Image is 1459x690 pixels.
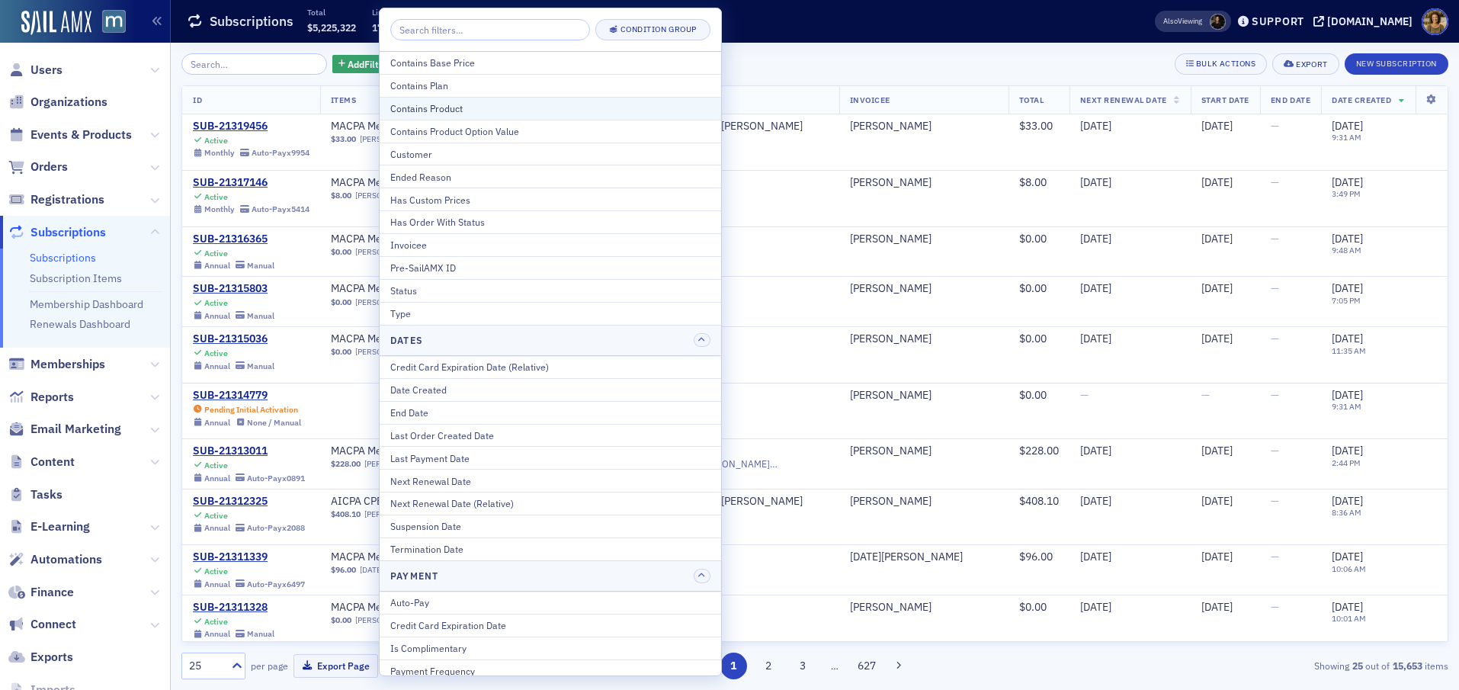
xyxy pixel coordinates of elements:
span: Next Renewal Date [1080,95,1167,105]
a: Subscription Items [30,271,122,285]
span: Exports [30,649,73,666]
span: $8.00 [1019,175,1047,189]
button: Is Complimentary [380,637,721,660]
span: Reports [30,389,74,406]
a: SUB-21315036 [193,332,274,346]
a: SUB-21311328 [193,601,274,615]
a: [PERSON_NAME] [850,601,932,615]
button: Status [380,279,721,302]
span: [DATE] [1332,600,1363,614]
a: [PERSON_NAME] [850,120,932,133]
a: [PERSON_NAME] [355,347,416,357]
div: Pre-SailAMX ID [390,261,710,274]
span: AICPA CPExpress Subscription [331,495,523,509]
span: Gwendolyn Johnson [850,282,998,296]
a: Content [8,454,75,470]
div: Payment Frequency [390,664,710,678]
button: Date Created [380,378,721,401]
h1: Subscriptions [210,12,293,30]
span: Content [30,454,75,470]
span: End Date [1271,95,1310,105]
div: Annual [204,261,230,271]
a: [PERSON_NAME] [355,615,416,625]
span: — [1271,281,1279,295]
a: Subscriptions [8,224,106,241]
button: Last Order Created Date [380,424,721,447]
div: Has Order With Status [390,215,710,229]
span: — [1271,332,1279,345]
a: AICPA CPExpress Subscription (Annual) [331,495,523,509]
div: [PERSON_NAME] [850,332,932,346]
span: [DATE] [1201,600,1233,614]
span: $0.00 [1019,232,1047,246]
div: Annual [204,361,230,371]
span: [DATE] [1332,494,1363,508]
span: [DATE] [1080,119,1111,133]
span: [DATE] [1080,550,1111,563]
a: [PERSON_NAME] [364,509,425,519]
span: [DATE] [1080,281,1111,295]
h4: Dates [390,333,422,347]
div: Next Renewal Date (Relative) [390,496,710,510]
button: New Subscription [1345,53,1448,75]
img: SailAMX [102,10,126,34]
a: [DATE][PERSON_NAME] [360,565,444,575]
div: Auto-Pay x5414 [252,204,309,214]
div: Annual [204,579,230,589]
div: Support [1252,14,1304,28]
button: Invoicee [380,233,721,256]
span: $0.00 [331,247,351,257]
span: Events & Products [30,127,132,143]
a: Exports [8,649,73,666]
a: New Subscription [1345,56,1448,69]
button: Suspension Date [380,515,721,538]
div: Auto-Pay x0891 [247,473,305,483]
span: MACPA Membership [331,233,523,246]
a: Registrations [8,191,104,208]
a: Finance [8,584,74,601]
time: 11:35 AM [1332,345,1366,356]
div: Contains Plan [390,79,710,92]
a: Connect [8,616,76,633]
div: Annual [204,418,230,428]
span: — [1080,388,1089,402]
div: SUB-21311339 [193,550,305,564]
div: Pending Initial Activation [204,405,298,415]
button: Has Order With Status [380,210,721,233]
a: Memberships [8,356,105,373]
a: View Homepage [91,10,126,36]
span: Danielle Anyama Azieyuy [850,176,998,190]
span: $8.00 [331,191,351,201]
a: SUB-21312325 [193,495,305,509]
div: Annual [204,523,230,533]
a: MACPA Membership (Annual) [331,282,523,296]
a: SUB-21313011 [193,444,305,458]
div: Contains Product Option Value [390,124,710,138]
span: Zin Thar [850,332,998,346]
button: Contains Product Option Value [380,120,721,143]
span: — [1271,175,1279,189]
a: SUB-21314779 [193,389,301,403]
button: Contains Product [380,97,721,120]
div: SUB-21319456 [193,120,309,133]
a: MACPA Membership (Annual) [331,550,523,564]
div: Bulk Actions [1196,59,1255,68]
span: Finance [30,584,74,601]
span: [DATE] [1332,232,1363,246]
span: E-Learning [30,518,90,535]
time: 2:44 PM [1332,457,1361,468]
span: $0.00 [1019,332,1047,345]
div: Monthly [204,204,235,214]
span: Users [30,62,63,79]
span: Items [331,95,357,105]
h4: Payment [390,569,439,582]
span: [DATE] [1201,281,1233,295]
span: $228.00 [331,459,361,469]
div: [DOMAIN_NAME] [1327,14,1413,28]
a: Renewals Dashboard [30,317,130,331]
span: Lauren McDonough [850,389,998,403]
